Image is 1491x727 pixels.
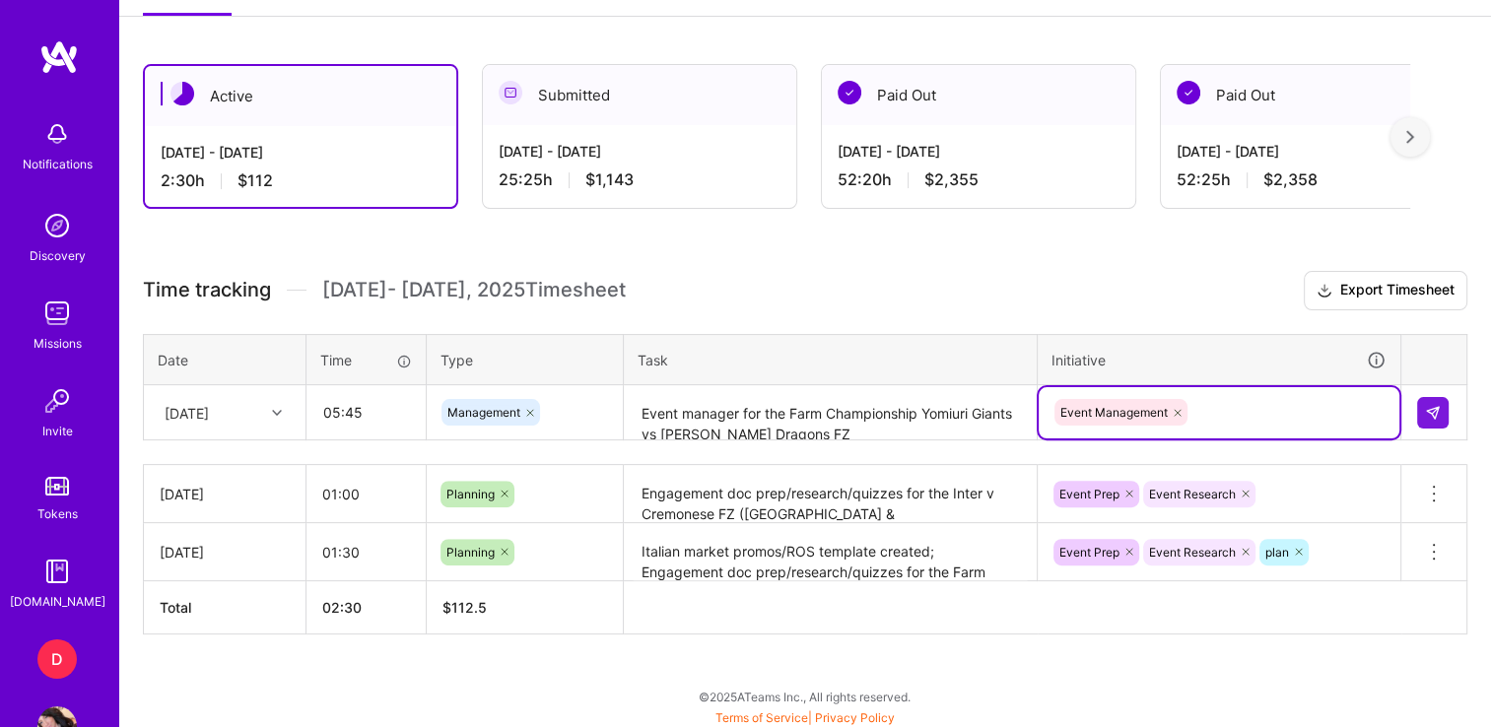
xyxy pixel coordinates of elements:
div: [DATE] [165,402,209,423]
span: Event Research [1149,545,1236,560]
span: $2,358 [1263,169,1318,190]
input: HH:MM [306,468,426,520]
div: Tokens [37,503,78,524]
div: Invite [42,421,73,441]
img: bell [37,114,77,154]
div: Paid Out [822,65,1135,125]
div: 52:25 h [1177,169,1458,190]
div: Notifications [23,154,93,174]
div: 25:25 h [499,169,780,190]
span: Event Prep [1059,545,1119,560]
img: Paid Out [838,81,861,104]
div: D [37,639,77,679]
input: HH:MM [306,526,426,578]
div: [DATE] - [DATE] [838,141,1119,162]
img: tokens [45,477,69,496]
span: Event Research [1149,487,1236,501]
span: $2,355 [924,169,979,190]
img: Paid Out [1177,81,1200,104]
span: Event Prep [1059,487,1119,501]
input: HH:MM [307,386,425,438]
span: $ 112.5 [442,599,487,616]
span: [DATE] - [DATE] , 2025 Timesheet [322,278,626,302]
span: | [715,710,895,725]
textarea: Event manager for the Farm Championship Yomiuri Giants vs [PERSON_NAME] Dragons FZ [626,387,1035,439]
div: Submitted [483,65,796,125]
i: icon Chevron [272,408,282,418]
img: Submitted [499,81,522,104]
div: 52:20 h [838,169,1119,190]
img: teamwork [37,294,77,333]
img: Active [170,82,194,105]
div: Paid Out [1161,65,1474,125]
div: [DATE] - [DATE] [161,142,441,163]
div: 2:30 h [161,170,441,191]
img: discovery [37,206,77,245]
div: null [1417,397,1451,429]
th: Task [624,334,1038,385]
th: Total [144,581,306,634]
span: Planning [446,487,495,501]
th: Type [427,334,624,385]
span: Event Management [1060,405,1168,420]
div: [DATE] - [DATE] [1177,141,1458,162]
div: [DATE] - [DATE] [499,141,780,162]
a: Terms of Service [715,710,808,725]
img: Invite [37,381,77,421]
div: © 2025 ATeams Inc., All rights reserved. [118,672,1491,721]
span: $112 [237,170,273,191]
th: Date [144,334,306,385]
div: Missions [34,333,82,354]
div: Initiative [1051,349,1387,371]
button: Export Timesheet [1304,271,1467,310]
img: guide book [37,552,77,591]
textarea: Italian market promos/ROS template created; Engagement doc prep/research/quizzes for the Farm Cha... [626,525,1035,580]
span: $1,143 [585,169,634,190]
a: D [33,639,82,679]
span: Management [447,405,520,420]
span: plan [1265,545,1289,560]
span: Planning [446,545,495,560]
img: logo [39,39,79,75]
img: Submit [1425,405,1441,421]
div: [DOMAIN_NAME] [10,591,105,612]
textarea: Engagement doc prep/research/quizzes for the Inter v Cremonese FZ ([GEOGRAPHIC_DATA] & [GEOGRAPHI... [626,467,1035,521]
i: icon Download [1317,281,1332,301]
div: [DATE] [160,542,290,562]
a: Privacy Policy [815,710,895,725]
div: Time [320,350,412,370]
div: [DATE] [160,484,290,504]
img: right [1406,130,1414,144]
div: Active [145,66,456,126]
div: Discovery [30,245,86,266]
th: 02:30 [306,581,427,634]
span: Time tracking [143,278,271,302]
